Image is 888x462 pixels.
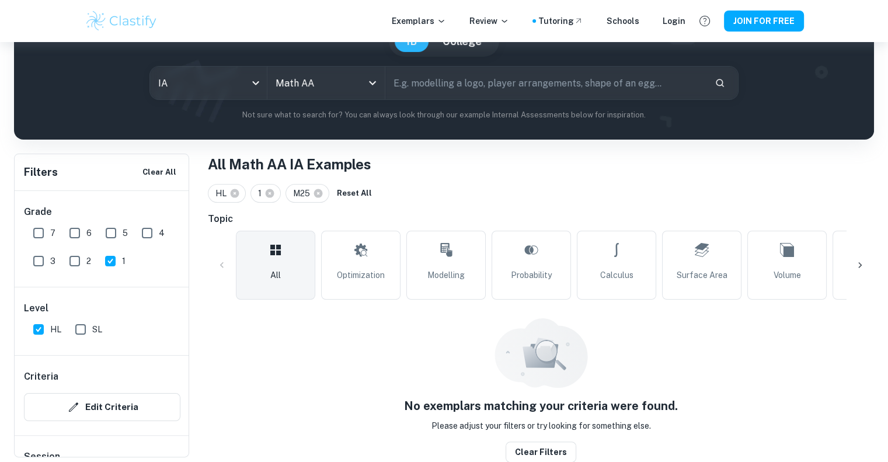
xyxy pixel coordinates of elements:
h6: Grade [24,205,180,219]
h6: Filters [24,164,58,180]
button: Help and Feedback [695,11,715,31]
span: 6 [86,227,92,239]
span: 7 [50,227,55,239]
h6: Topic [208,212,874,226]
span: Modelling [427,269,465,282]
span: Calculus [600,269,633,282]
button: Search [710,73,730,93]
span: All [270,269,281,282]
button: Open [364,75,381,91]
h6: Criteria [24,370,58,384]
button: Clear All [140,164,179,181]
button: JOIN FOR FREE [724,11,804,32]
button: Edit Criteria [24,393,180,421]
input: E.g. modelling a logo, player arrangements, shape of an egg... [385,67,705,99]
h6: Level [24,301,180,315]
span: 4 [159,227,165,239]
span: 1 [122,255,126,268]
p: Exemplars [392,15,446,27]
h5: No exemplars matching your criteria were found. [404,397,678,415]
span: Surface Area [677,269,727,282]
span: Volume [774,269,801,282]
p: Review [469,15,509,27]
img: Clastify logo [85,9,159,33]
span: HL [50,323,61,336]
span: M25 [293,187,315,200]
span: Optimization [337,269,385,282]
div: HL [208,184,246,203]
a: Login [663,15,685,27]
p: Please adjust your filters or try looking for something else. [431,419,651,432]
img: empty_state_resources.svg [495,318,588,388]
span: HL [215,187,232,200]
div: IA [150,67,267,99]
button: Reset All [334,185,375,202]
div: 1 [250,184,281,203]
span: 3 [50,255,55,268]
div: M25 [285,184,329,203]
p: Not sure what to search for? You can always look through our example Internal Assessments below f... [23,109,865,121]
span: 1 [258,187,267,200]
a: Schools [607,15,639,27]
span: Probability [511,269,552,282]
h1: All Math AA IA Examples [208,154,874,175]
span: SL [92,323,102,336]
span: 5 [123,227,128,239]
a: Tutoring [538,15,583,27]
span: 2 [86,255,91,268]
